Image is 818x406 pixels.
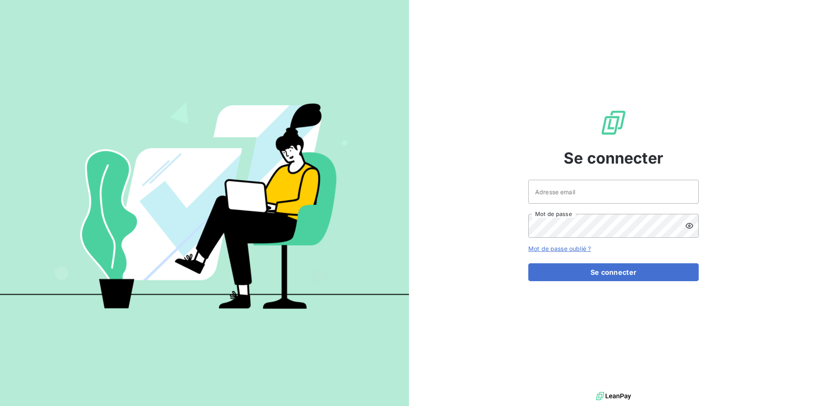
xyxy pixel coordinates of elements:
[596,390,631,403] img: logo
[528,245,591,252] a: Mot de passe oublié ?
[564,147,663,170] span: Se connecter
[528,263,699,281] button: Se connecter
[528,180,699,204] input: placeholder
[600,109,627,136] img: Logo LeanPay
